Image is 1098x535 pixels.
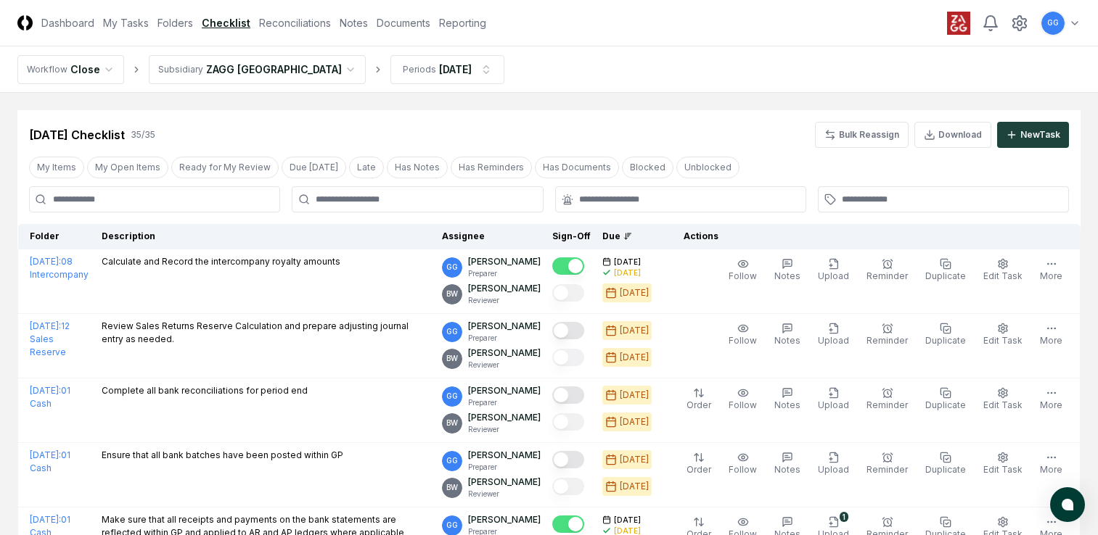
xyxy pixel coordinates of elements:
[87,157,168,178] button: My Open Items
[815,255,852,286] button: Upload
[535,157,619,178] button: Has Documents
[866,335,908,346] span: Reminder
[771,449,803,479] button: Notes
[947,12,970,35] img: ZAGG logo
[30,385,70,409] a: [DATE]:01 Cash
[922,255,969,286] button: Duplicate
[30,449,70,473] a: [DATE]:01 Cash
[980,449,1025,479] button: Edit Task
[774,335,800,346] span: Notes
[552,349,584,366] button: Mark complete
[17,15,33,30] img: Logo
[980,384,1025,415] button: Edit Task
[983,399,1023,410] span: Edit Task
[102,449,343,462] p: Ensure that all bank batches have been posted within GP
[468,320,541,333] p: [PERSON_NAME]
[468,347,541,360] p: [PERSON_NAME]
[726,255,760,286] button: Follow
[771,320,803,350] button: Notes
[864,320,911,350] button: Reminder
[771,384,803,415] button: Notes
[614,267,641,278] div: [DATE]
[818,270,849,281] span: Upload
[771,255,803,286] button: Notes
[552,257,584,275] button: Mark complete
[468,476,541,489] p: [PERSON_NAME]
[102,255,340,268] p: Calculate and Record the intercompany royalty amounts
[158,63,203,76] div: Subsidiary
[30,256,89,280] a: [DATE]:08 Intercompany
[552,478,584,495] button: Mark complete
[602,230,660,243] div: Due
[922,320,969,350] button: Duplicate
[439,62,472,77] div: [DATE]
[672,230,1069,243] div: Actions
[30,385,61,396] span: [DATE] :
[390,55,504,84] button: Periods[DATE]
[684,449,714,479] button: Order
[818,464,849,475] span: Upload
[1020,128,1060,141] div: New Task
[468,360,541,370] p: Reviewer
[684,384,714,415] button: Order
[983,335,1023,346] span: Edit Task
[925,335,966,346] span: Duplicate
[815,384,852,415] button: Upload
[774,464,800,475] span: Notes
[818,399,849,410] span: Upload
[729,399,757,410] span: Follow
[815,449,852,479] button: Upload
[1047,17,1059,28] span: GG
[676,157,739,178] button: Unblocked
[1040,10,1066,36] button: GG
[818,335,849,346] span: Upload
[468,489,541,499] p: Reviewer
[687,399,711,410] span: Order
[30,320,61,331] span: [DATE] :
[446,520,458,531] span: GG
[446,353,458,364] span: BW
[259,15,331,30] a: Reconciliations
[687,464,711,475] span: Order
[922,449,969,479] button: Duplicate
[451,157,532,178] button: Has Reminders
[922,384,969,415] button: Duplicate
[102,320,430,346] p: Review Sales Returns Reserve Calculation and prepare adjusting journal entry as needed.
[30,256,61,267] span: [DATE] :
[387,157,448,178] button: Has Notes
[983,464,1023,475] span: Edit Task
[468,462,541,473] p: Preparer
[468,513,541,526] p: [PERSON_NAME]
[620,480,649,493] div: [DATE]
[446,391,458,402] span: GG
[729,270,757,281] span: Follow
[18,224,97,249] th: Folder
[282,157,346,178] button: Due Today
[726,449,760,479] button: Follow
[468,411,541,424] p: [PERSON_NAME]
[774,399,800,410] span: Notes
[1037,255,1065,286] button: More
[620,453,649,466] div: [DATE]
[552,284,584,302] button: Mark complete
[729,464,757,475] span: Follow
[774,270,800,281] span: Notes
[614,257,641,267] span: [DATE]
[468,333,541,344] p: Preparer
[815,320,852,350] button: Upload
[468,295,541,306] p: Reviewer
[403,63,436,76] div: Periods
[620,415,649,428] div: [DATE]
[468,384,541,397] p: [PERSON_NAME]
[620,324,649,337] div: [DATE]
[997,122,1069,148] button: NewTask
[439,15,486,30] a: Reporting
[30,449,61,460] span: [DATE] :
[468,255,541,268] p: [PERSON_NAME]
[30,320,70,357] a: [DATE]:12 Sales Reserve
[864,449,911,479] button: Reminder
[27,63,67,76] div: Workflow
[102,384,308,397] p: Complete all bank reconciliations for period end
[1037,320,1065,350] button: More
[468,397,541,408] p: Preparer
